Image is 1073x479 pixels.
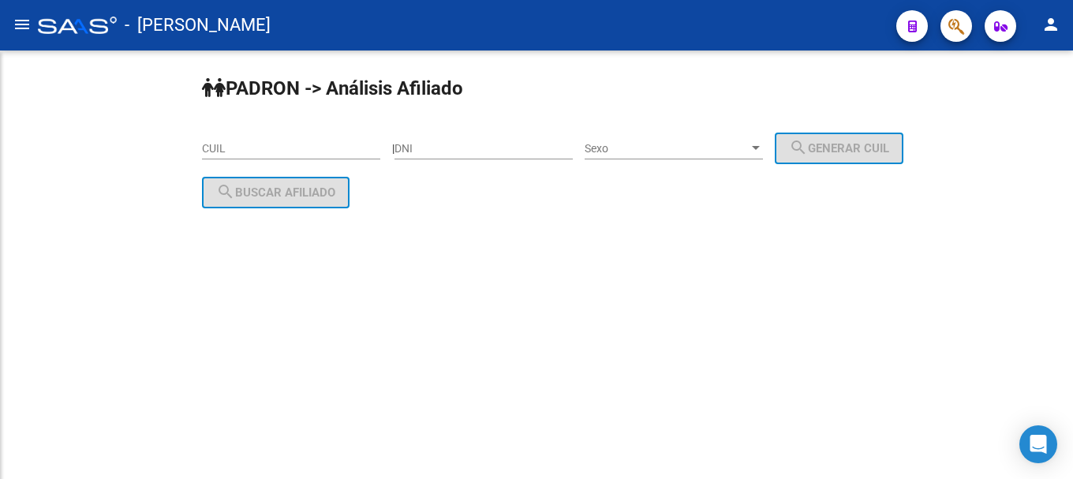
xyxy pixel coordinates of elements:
strong: PADRON -> Análisis Afiliado [202,77,463,99]
span: - [PERSON_NAME] [125,8,271,43]
span: Buscar afiliado [216,185,335,200]
mat-icon: menu [13,15,32,34]
mat-icon: search [789,138,808,157]
button: Generar CUIL [775,133,903,164]
mat-icon: person [1041,15,1060,34]
span: Sexo [585,142,749,155]
span: Generar CUIL [789,141,889,155]
div: Open Intercom Messenger [1019,425,1057,463]
div: | [392,142,915,155]
button: Buscar afiliado [202,177,350,208]
mat-icon: search [216,182,235,201]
